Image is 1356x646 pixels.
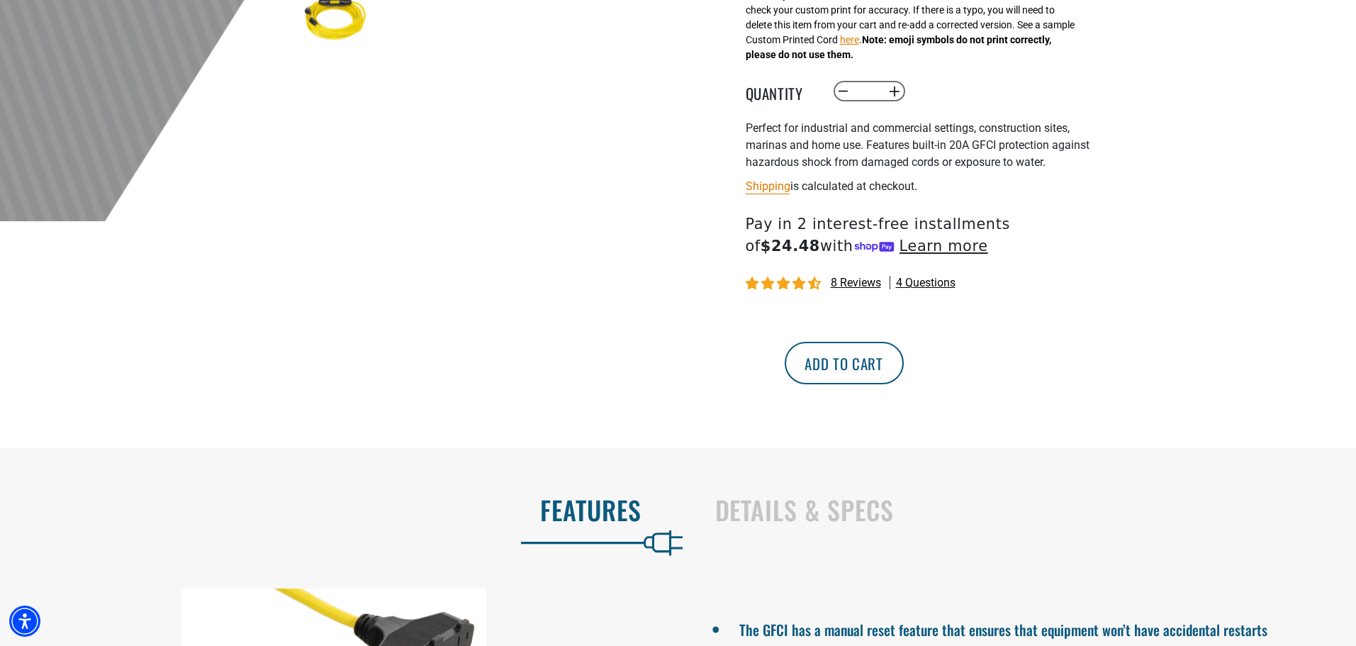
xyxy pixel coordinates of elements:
div: Accessibility Menu [9,606,40,637]
span: 8 reviews [831,276,881,289]
strong: Note: emoji symbols do not print correctly, please do not use them. [746,34,1051,60]
label: Quantity [746,82,817,101]
h2: Features [30,495,641,525]
h2: Details & Specs [715,495,1327,525]
div: is calculated at checkout. [746,177,1093,196]
span: 4.62 stars [746,277,824,291]
span: 4 questions [896,275,956,291]
button: here [840,33,859,48]
button: Add to cart [785,342,904,384]
span: Perfect for industrial and commercial settings, construction sites, marinas and home use. Feature... [746,121,1089,169]
a: Shipping [746,179,790,193]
